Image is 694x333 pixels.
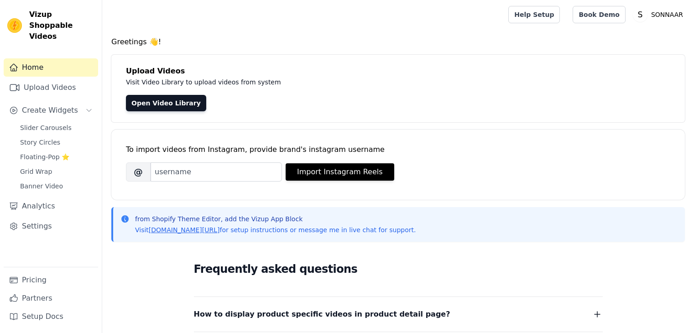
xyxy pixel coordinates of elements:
[15,121,98,134] a: Slider Carousels
[647,6,687,23] p: SONNAAR
[4,101,98,120] button: Create Widgets
[126,77,535,88] p: Visit Video Library to upload videos from system
[20,182,63,191] span: Banner Video
[20,123,72,132] span: Slider Carousels
[194,308,603,321] button: How to display product specific videos in product detail page?
[111,36,685,47] h4: Greetings 👋!
[15,136,98,149] a: Story Circles
[20,152,69,161] span: Floating-Pop ⭐
[126,144,670,155] div: To import videos from Instagram, provide brand's instagram username
[7,18,22,33] img: Vizup
[126,95,206,111] a: Open Video Library
[194,308,450,321] span: How to display product specific videos in product detail page?
[4,307,98,326] a: Setup Docs
[135,214,416,224] p: from Shopify Theme Editor, add the Vizup App Block
[4,271,98,289] a: Pricing
[194,260,603,278] h2: Frequently asked questions
[29,9,94,42] span: Vizup Shoppable Videos
[15,151,98,163] a: Floating-Pop ⭐
[15,165,98,178] a: Grid Wrap
[20,167,52,176] span: Grid Wrap
[286,163,394,181] button: Import Instagram Reels
[633,6,687,23] button: S SONNAAR
[4,197,98,215] a: Analytics
[15,180,98,193] a: Banner Video
[573,6,625,23] a: Book Demo
[4,78,98,97] a: Upload Videos
[126,162,151,182] span: @
[135,225,416,234] p: Visit for setup instructions or message me in live chat for support.
[4,289,98,307] a: Partners
[126,66,670,77] h4: Upload Videos
[4,58,98,77] a: Home
[637,10,642,19] text: S
[22,105,78,116] span: Create Widgets
[151,162,282,182] input: username
[20,138,60,147] span: Story Circles
[508,6,560,23] a: Help Setup
[149,226,220,234] a: [DOMAIN_NAME][URL]
[4,217,98,235] a: Settings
